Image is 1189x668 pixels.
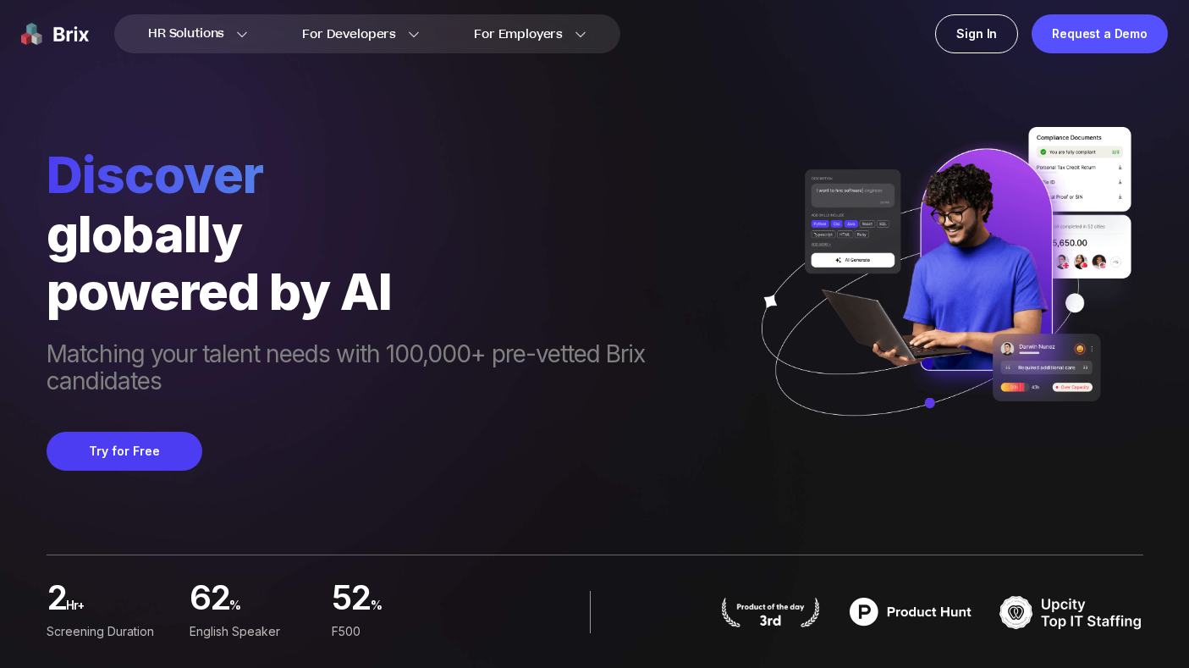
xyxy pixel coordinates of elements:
[47,582,66,619] span: 2
[66,592,175,628] span: hr+
[47,262,740,320] div: powered by AI
[1032,14,1168,53] a: Request a Demo
[474,25,563,43] span: For Employers
[719,597,822,627] img: product hunt badge
[229,592,318,628] span: %
[47,144,740,205] span: Discover
[47,205,740,262] div: globally
[332,622,461,641] div: F500
[47,432,202,471] button: Try for Free
[935,14,1018,53] a: Sign In
[47,622,176,641] div: Screening duration
[47,340,740,398] span: Matching your talent needs with 100,000+ pre-vetted Brix candidates
[302,25,396,43] span: For Developers
[332,582,371,619] span: 52
[189,582,229,619] span: 62
[999,591,1143,633] img: TOP IT STAFFING
[740,127,1143,451] img: ai generate
[189,622,318,641] div: English Speaker
[148,20,224,47] span: HR Solutions
[839,591,983,633] img: product hunt badge
[371,592,461,628] span: %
